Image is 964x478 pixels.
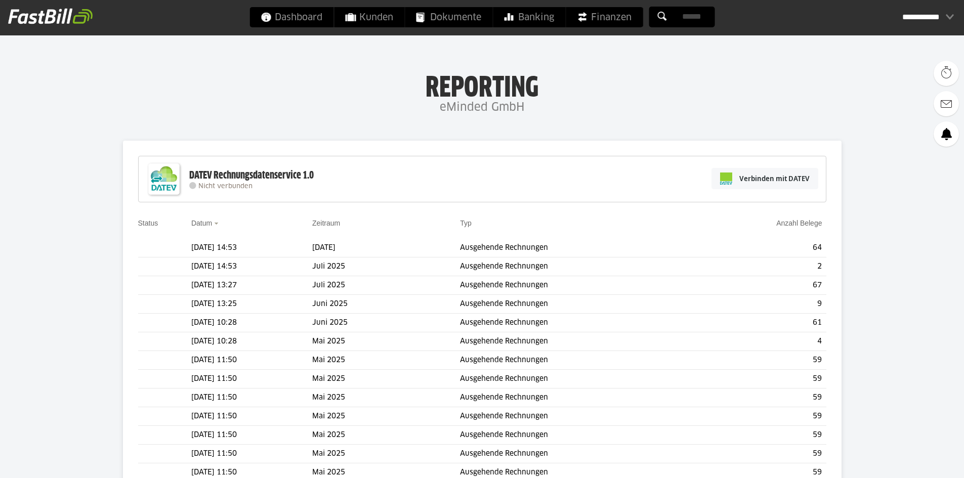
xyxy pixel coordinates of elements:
[214,223,221,225] img: sort_desc.gif
[312,332,460,351] td: Mai 2025
[739,173,810,184] span: Verbinden mit DATEV
[460,332,694,351] td: Ausgehende Rechnungen
[405,7,492,27] a: Dokumente
[191,370,312,388] td: [DATE] 11:50
[312,351,460,370] td: Mai 2025
[566,7,643,27] a: Finanzen
[198,183,253,190] span: Nicht verbunden
[191,276,312,295] td: [DATE] 13:27
[460,295,694,314] td: Ausgehende Rechnungen
[191,257,312,276] td: [DATE] 14:53
[711,168,818,189] a: Verbinden mit DATEV
[460,314,694,332] td: Ausgehende Rechnungen
[460,388,694,407] td: Ausgehende Rechnungen
[694,388,826,407] td: 59
[416,7,481,27] span: Dokumente
[312,407,460,426] td: Mai 2025
[312,257,460,276] td: Juli 2025
[191,388,312,407] td: [DATE] 11:50
[191,295,312,314] td: [DATE] 13:25
[460,257,694,276] td: Ausgehende Rechnungen
[312,445,460,463] td: Mai 2025
[577,7,632,27] span: Finanzen
[460,407,694,426] td: Ausgehende Rechnungen
[312,388,460,407] td: Mai 2025
[312,370,460,388] td: Mai 2025
[460,426,694,445] td: Ausgehende Rechnungen
[312,295,460,314] td: Juni 2025
[191,314,312,332] td: [DATE] 10:28
[312,219,340,227] a: Zeitraum
[191,426,312,445] td: [DATE] 11:50
[493,7,565,27] a: Banking
[189,169,314,182] div: DATEV Rechnungsdatenservice 1.0
[191,407,312,426] td: [DATE] 11:50
[694,295,826,314] td: 9
[191,219,212,227] a: Datum
[312,314,460,332] td: Juni 2025
[694,314,826,332] td: 61
[261,7,322,27] span: Dashboard
[694,445,826,463] td: 59
[460,370,694,388] td: Ausgehende Rechnungen
[191,332,312,351] td: [DATE] 10:28
[720,172,732,185] img: pi-datev-logo-farbig-24.svg
[694,407,826,426] td: 59
[694,351,826,370] td: 59
[460,239,694,257] td: Ausgehende Rechnungen
[191,445,312,463] td: [DATE] 11:50
[101,71,863,98] h1: Reporting
[694,332,826,351] td: 4
[694,276,826,295] td: 67
[191,239,312,257] td: [DATE] 14:53
[8,8,93,24] img: fastbill_logo_white.png
[460,219,472,227] a: Typ
[694,239,826,257] td: 64
[460,276,694,295] td: Ausgehende Rechnungen
[345,7,393,27] span: Kunden
[334,7,404,27] a: Kunden
[191,351,312,370] td: [DATE] 11:50
[312,426,460,445] td: Mai 2025
[886,448,954,473] iframe: Öffnet ein Widget, in dem Sie weitere Informationen finden
[249,7,333,27] a: Dashboard
[460,351,694,370] td: Ausgehende Rechnungen
[694,370,826,388] td: 59
[312,239,460,257] td: [DATE]
[694,426,826,445] td: 59
[138,219,158,227] a: Status
[312,276,460,295] td: Juli 2025
[694,257,826,276] td: 2
[504,7,554,27] span: Banking
[144,159,184,199] img: DATEV-Datenservice Logo
[776,219,822,227] a: Anzahl Belege
[460,445,694,463] td: Ausgehende Rechnungen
